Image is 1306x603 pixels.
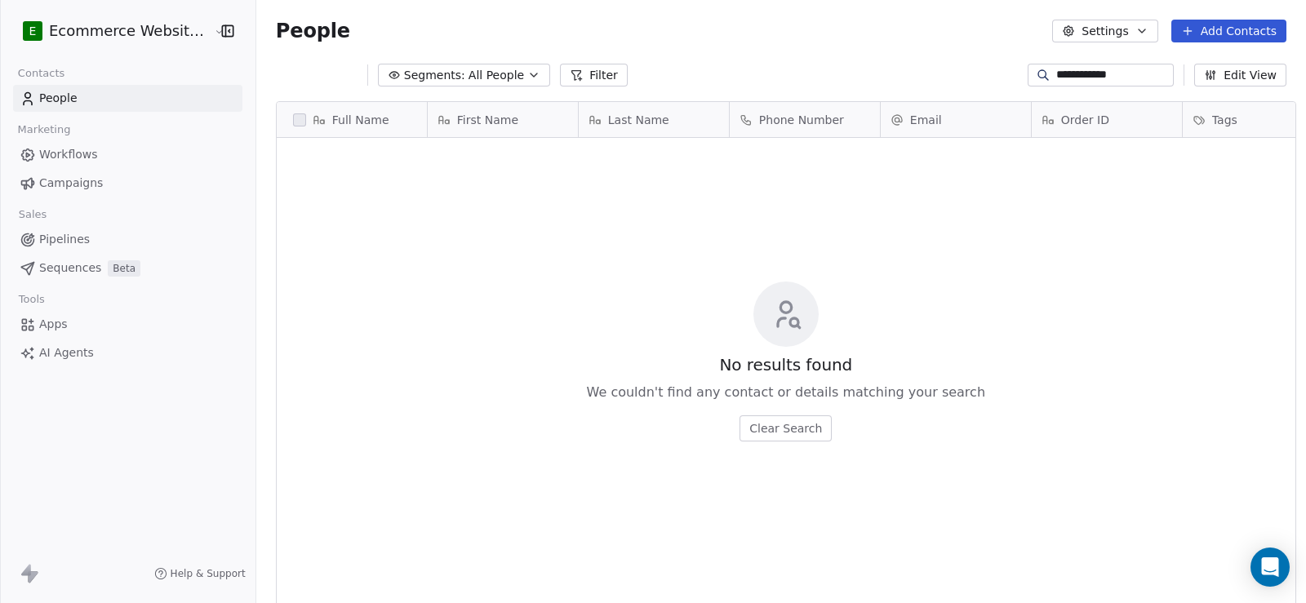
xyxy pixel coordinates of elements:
a: Help & Support [154,567,246,580]
span: Beta [108,260,140,277]
a: AI Agents [13,339,242,366]
span: People [39,90,78,107]
span: Workflows [39,146,98,163]
span: Full Name [332,112,389,128]
span: Segments: [404,67,465,84]
button: Edit View [1194,64,1286,86]
a: Pipelines [13,226,242,253]
div: Phone Number [730,102,880,137]
span: Tools [11,287,51,312]
button: Filter [560,64,628,86]
span: Ecommerce Website Builder [49,20,210,42]
span: Order ID [1061,112,1109,128]
span: Apps [39,316,68,333]
span: Help & Support [171,567,246,580]
span: No results found [719,353,852,376]
span: First Name [457,112,518,128]
span: Campaigns [39,175,103,192]
button: Clear Search [740,415,832,441]
span: Marketing [11,117,78,142]
div: Last Name [579,102,729,137]
span: Sales [11,202,54,227]
span: Email [910,112,942,128]
span: All People [469,67,524,84]
span: E [29,23,37,39]
a: People [13,85,242,112]
div: grid [277,138,428,593]
span: Contacts [11,61,72,86]
span: People [276,19,350,43]
span: Phone Number [759,112,844,128]
div: Full Name [277,102,427,137]
span: We couldn't find any contact or details matching your search [587,383,985,402]
span: Last Name [608,112,669,128]
span: Pipelines [39,231,90,248]
span: Sequences [39,259,101,277]
a: SequencesBeta [13,255,242,282]
a: Apps [13,311,242,338]
a: Workflows [13,141,242,168]
a: Campaigns [13,170,242,197]
div: Order ID [1032,102,1182,137]
span: Tags [1212,112,1237,128]
button: Add Contacts [1171,20,1286,42]
button: EEcommerce Website Builder [20,17,202,45]
div: First Name [428,102,578,137]
button: Settings [1052,20,1157,42]
span: AI Agents [39,344,94,361]
div: Open Intercom Messenger [1250,548,1290,587]
div: Email [881,102,1031,137]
